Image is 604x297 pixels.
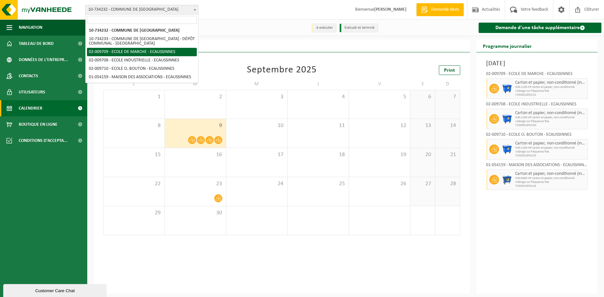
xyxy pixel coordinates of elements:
[515,85,586,89] span: WB-1100-HP carton et papier, non-conditionné
[291,122,345,129] span: 11
[515,116,586,120] span: WB-1100-HP carton et papier, non-conditionné
[486,133,588,139] div: 02-009710 - ECOLE O. BOUTON - ECAUSSINNES
[515,176,586,180] span: WB-0660-HP carton et papier, non-conditionné
[19,19,42,36] span: Navigation
[291,151,345,158] span: 18
[19,68,38,84] span: Contacts
[416,3,464,16] a: Demande devis
[429,6,461,13] span: Demande devis
[439,151,457,158] span: 21
[414,122,432,129] span: 13
[86,5,198,14] span: 10-734232 - COMMUNE DE ECAUSSINNES - ECAUSSINNES
[229,93,284,101] span: 3
[515,154,586,158] span: T250001850135
[414,151,432,158] span: 20
[107,93,161,101] span: 1
[476,39,538,52] h2: Programme journalier
[486,59,588,69] h3: [DATE]
[291,93,345,101] span: 4
[515,171,586,176] span: Carton et papier, non-conditionné (industriel)
[168,122,223,129] span: 9
[312,24,336,32] li: à exécuter
[107,209,161,217] span: 29
[502,144,512,154] img: WB-1100-HPE-BE-01
[515,89,586,93] span: Vidange sur fréquence fixe
[229,151,284,158] span: 17
[168,151,223,158] span: 16
[87,73,197,81] li: 01-054159 - MAISON DES ASSOCIATIONS - ECAUSSINNES
[85,5,198,15] span: 10-734232 - COMMUNE DE ECAUSSINNES - ECAUSSINNES
[515,141,586,146] span: Carton et papier, non-conditionné (industriel)
[87,27,197,35] li: 10-734232 - COMMUNE DE [GEOGRAPHIC_DATA]
[439,65,460,75] a: Print
[19,52,68,68] span: Données de l'entrepr...
[515,150,586,154] span: Vidange sur fréquence fixe
[247,65,317,75] div: Septembre 2025
[349,78,410,90] td: V
[87,56,197,65] li: 02-009708 - ECOLE INDUSTRIELLE - ECAUSSINNES
[515,111,586,116] span: Carton et papier, non-conditionné (industriel)
[352,180,407,187] span: 26
[502,175,512,185] img: WB-0660-HPE-BE-01
[19,133,68,149] span: Conditions d'accepta...
[515,146,586,150] span: WB-1100-HP carton et papier, non-conditionné
[439,122,457,129] span: 14
[486,72,588,78] div: 02-009709 - ECOLE DE MARCHE - ECAUSSINNES
[414,180,432,187] span: 27
[515,120,586,123] span: Vidange sur fréquence fixe
[168,93,223,101] span: 2
[107,180,161,187] span: 22
[226,78,288,90] td: M
[291,180,345,187] span: 25
[502,114,512,124] img: WB-1100-HPE-BE-01
[19,100,42,116] span: Calendrier
[515,80,586,85] span: Carton et papier, non-conditionné (industriel)
[439,180,457,187] span: 28
[515,180,586,184] span: Vidange sur fréquence fixe
[168,209,223,217] span: 30
[515,184,586,188] span: T250001850126
[486,102,588,109] div: 02-009708 - ECOLE INDUSTRIELLE - ECAUSSINNES
[165,78,226,90] td: M
[515,123,586,127] span: T250001850130
[374,7,407,12] strong: [PERSON_NAME]
[352,151,407,158] span: 19
[502,84,512,93] img: WB-1100-HPE-BE-01
[486,163,588,169] div: 01-054159 - MAISON DES ASSOCIATIONS - ECAUSSINNES
[340,24,378,32] li: Exécuté et terminé
[444,68,455,73] span: Print
[479,23,601,33] a: Demande d'une tâche supplémentaire
[229,180,284,187] span: 24
[352,93,407,101] span: 5
[352,122,407,129] span: 12
[103,78,165,90] td: L
[107,151,161,158] span: 15
[515,93,586,97] span: T250001850132
[288,78,349,90] td: J
[87,65,197,73] li: 02-009710 - ECOLE O. BOUTON - ECAUSSINNES
[439,93,457,101] span: 7
[19,36,54,52] span: Tableau de bord
[3,283,108,297] iframe: chat widget
[19,116,58,133] span: Boutique en ligne
[435,78,460,90] td: D
[19,84,45,100] span: Utilisateurs
[107,122,161,129] span: 8
[87,48,197,56] li: 02-009709 - ECOLE DE MARCHE - ECAUSSINNES
[414,93,432,101] span: 6
[229,122,284,129] span: 10
[410,78,435,90] td: S
[168,180,223,187] span: 23
[87,35,197,48] li: 10-734233 - COMMUNE DE [GEOGRAPHIC_DATA] - DÉPÔT COMMUNAL - [GEOGRAPHIC_DATA]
